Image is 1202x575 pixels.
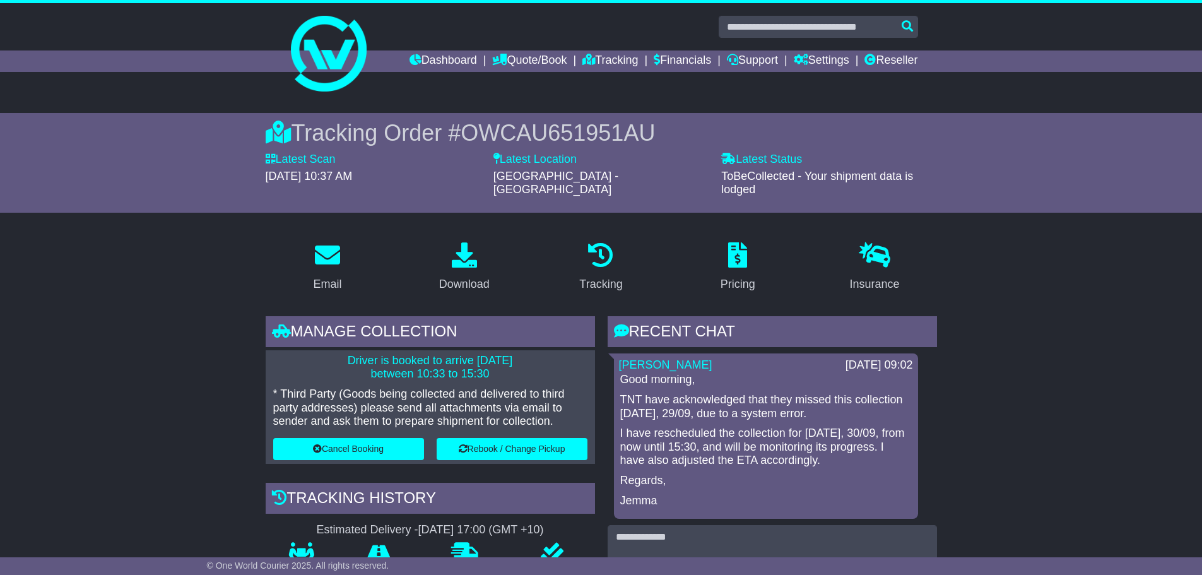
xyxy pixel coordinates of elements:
[620,393,912,420] p: TNT have acknowledged that they missed this collection [DATE], 29/09, due to a system error.
[431,238,498,297] a: Download
[313,276,341,293] div: Email
[721,153,802,167] label: Latest Status
[461,120,655,146] span: OWCAU651951AU
[654,50,711,72] a: Financials
[582,50,638,72] a: Tracking
[721,276,755,293] div: Pricing
[571,238,630,297] a: Tracking
[273,388,587,429] p: * Third Party (Goods being collected and delivered to third party addresses) please send all atta...
[266,153,336,167] label: Latest Scan
[273,354,587,381] p: Driver is booked to arrive [DATE] between 10:33 to 15:30
[620,494,912,508] p: Jemma
[846,359,913,372] div: [DATE] 09:02
[608,316,937,350] div: RECENT CHAT
[439,276,490,293] div: Download
[266,119,937,146] div: Tracking Order #
[493,170,618,196] span: [GEOGRAPHIC_DATA] - [GEOGRAPHIC_DATA]
[273,438,424,460] button: Cancel Booking
[619,359,712,371] a: [PERSON_NAME]
[579,276,622,293] div: Tracking
[492,50,567,72] a: Quote/Book
[727,50,778,72] a: Support
[266,523,595,537] div: Estimated Delivery -
[721,170,913,196] span: ToBeCollected - Your shipment data is lodged
[418,523,544,537] div: [DATE] 17:00 (GMT +10)
[493,153,577,167] label: Latest Location
[437,438,587,460] button: Rebook / Change Pickup
[712,238,763,297] a: Pricing
[266,316,595,350] div: Manage collection
[794,50,849,72] a: Settings
[305,238,350,297] a: Email
[842,238,908,297] a: Insurance
[410,50,477,72] a: Dashboard
[850,276,900,293] div: Insurance
[266,170,353,182] span: [DATE] 10:37 AM
[864,50,917,72] a: Reseller
[207,560,389,571] span: © One World Courier 2025. All rights reserved.
[620,474,912,488] p: Regards,
[620,427,912,468] p: I have rescheduled the collection for [DATE], 30/09, from now until 15:30, and will be monitoring...
[620,373,912,387] p: Good morning,
[266,483,595,517] div: Tracking history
